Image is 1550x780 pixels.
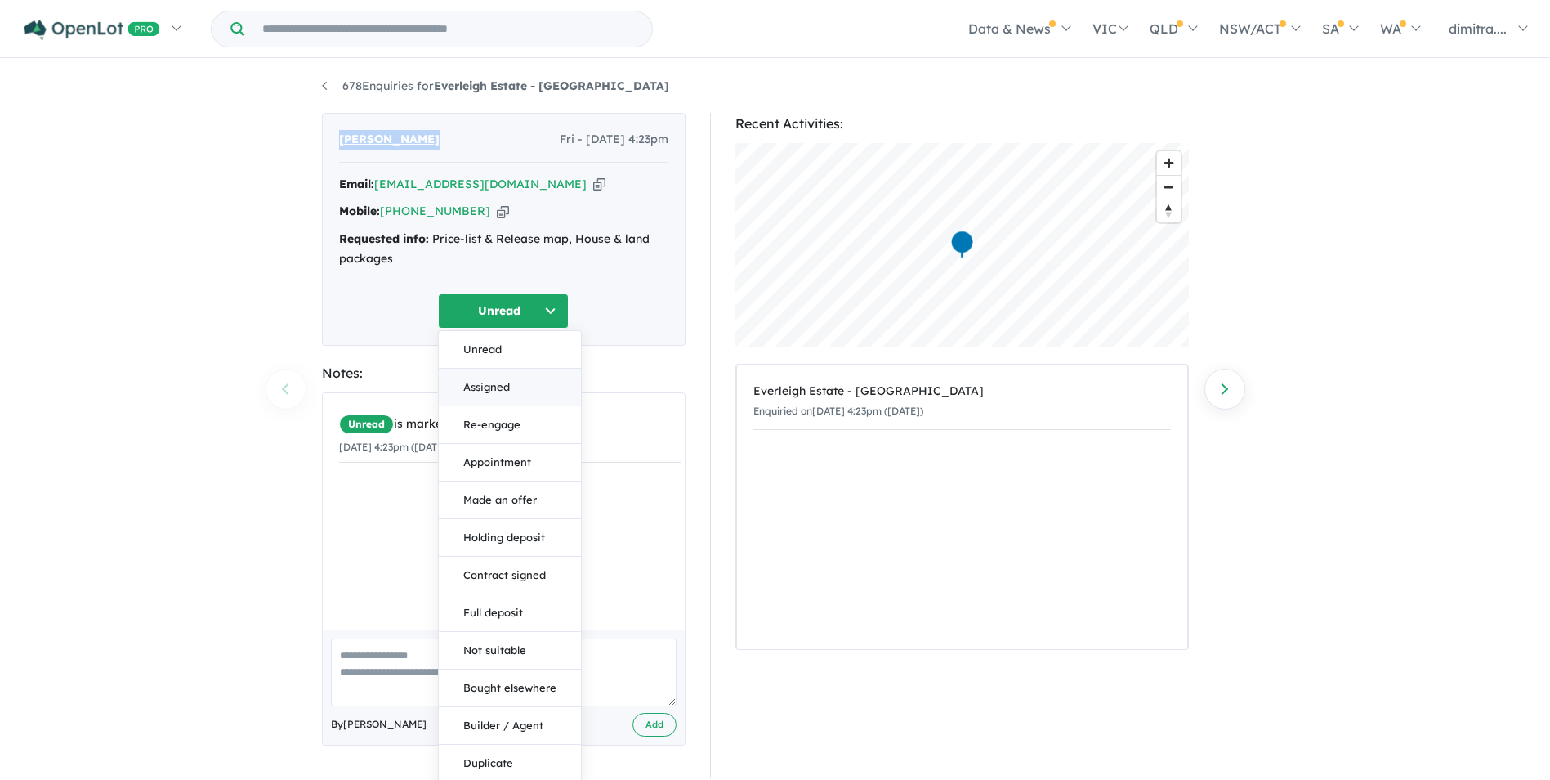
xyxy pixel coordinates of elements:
button: Full deposit [439,594,581,632]
button: Zoom in [1157,151,1181,175]
button: Unread [438,294,569,329]
strong: Email: [339,177,374,191]
button: Assigned [439,369,581,406]
span: dimitra.... [1449,20,1507,37]
button: Not suitable [439,632,581,670]
button: Zoom out [1157,175,1181,199]
button: Contract signed [439,557,581,594]
strong: Mobile: [339,204,380,218]
button: Unread [439,331,581,369]
a: [PHONE_NUMBER] [380,204,490,218]
button: Copy [497,203,509,220]
span: Unread [339,415,394,434]
div: Price-list & Release map, House & land packages [339,230,668,269]
a: [EMAIL_ADDRESS][DOMAIN_NAME] [374,177,587,191]
div: Everleigh Estate - [GEOGRAPHIC_DATA] [753,382,1171,401]
button: Reset bearing to north [1157,199,1181,222]
strong: Requested info: [339,231,429,246]
button: Holding deposit [439,519,581,557]
span: Fri - [DATE] 4:23pm [560,130,668,150]
nav: breadcrumb [322,77,1229,96]
div: is marked. [339,415,681,434]
div: Recent Activities: [735,113,1189,135]
a: 678Enquiries forEverleigh Estate - [GEOGRAPHIC_DATA] [322,78,669,93]
button: Copy [593,176,605,193]
span: [PERSON_NAME] [339,130,440,150]
div: Notes: [322,362,686,384]
button: Bought elsewhere [439,670,581,707]
div: Map marker [949,230,974,260]
img: Openlot PRO Logo White [24,20,160,40]
canvas: Map [735,143,1189,347]
small: [DATE] 4:23pm ([DATE]) [339,441,450,453]
button: Builder / Agent [439,707,581,745]
span: By [PERSON_NAME] [331,716,427,733]
span: Zoom out [1157,176,1181,199]
button: Add [632,713,677,737]
small: Enquiried on [DATE] 4:23pm ([DATE]) [753,405,923,417]
button: Appointment [439,444,581,482]
input: Try estate name, suburb, builder or developer [248,11,649,47]
strong: Everleigh Estate - [GEOGRAPHIC_DATA] [434,78,669,93]
button: Re-engage [439,406,581,444]
button: Made an offer [439,482,581,519]
a: Everleigh Estate - [GEOGRAPHIC_DATA]Enquiried on[DATE] 4:23pm ([DATE]) [753,374,1171,430]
